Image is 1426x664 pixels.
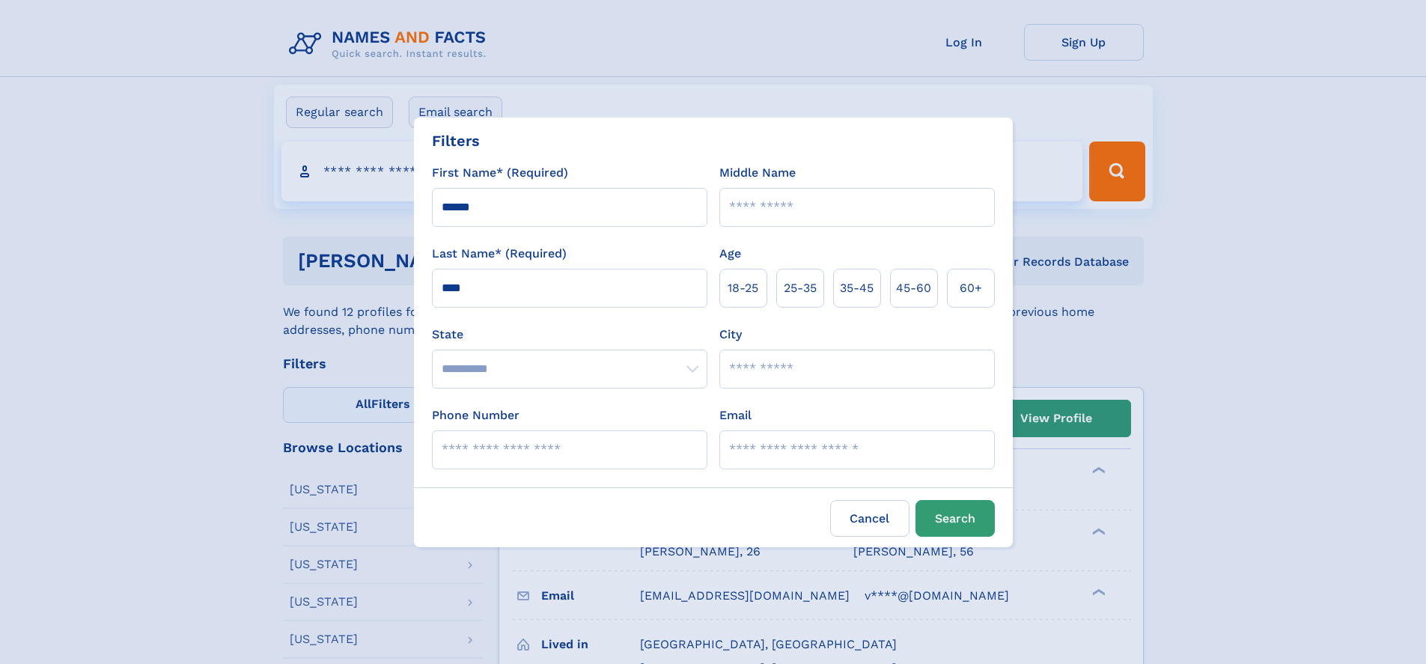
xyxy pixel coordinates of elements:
div: Filters [432,130,480,152]
span: 25‑35 [784,279,817,297]
label: Middle Name [719,164,796,182]
label: Cancel [830,500,909,537]
label: Age [719,245,741,263]
label: First Name* (Required) [432,164,568,182]
span: 45‑60 [896,279,931,297]
label: City [719,326,742,344]
span: 60+ [960,279,982,297]
span: 35‑45 [840,279,874,297]
label: Phone Number [432,406,519,424]
span: 18‑25 [728,279,758,297]
label: Email [719,406,752,424]
label: Last Name* (Required) [432,245,567,263]
button: Search [915,500,995,537]
label: State [432,326,707,344]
